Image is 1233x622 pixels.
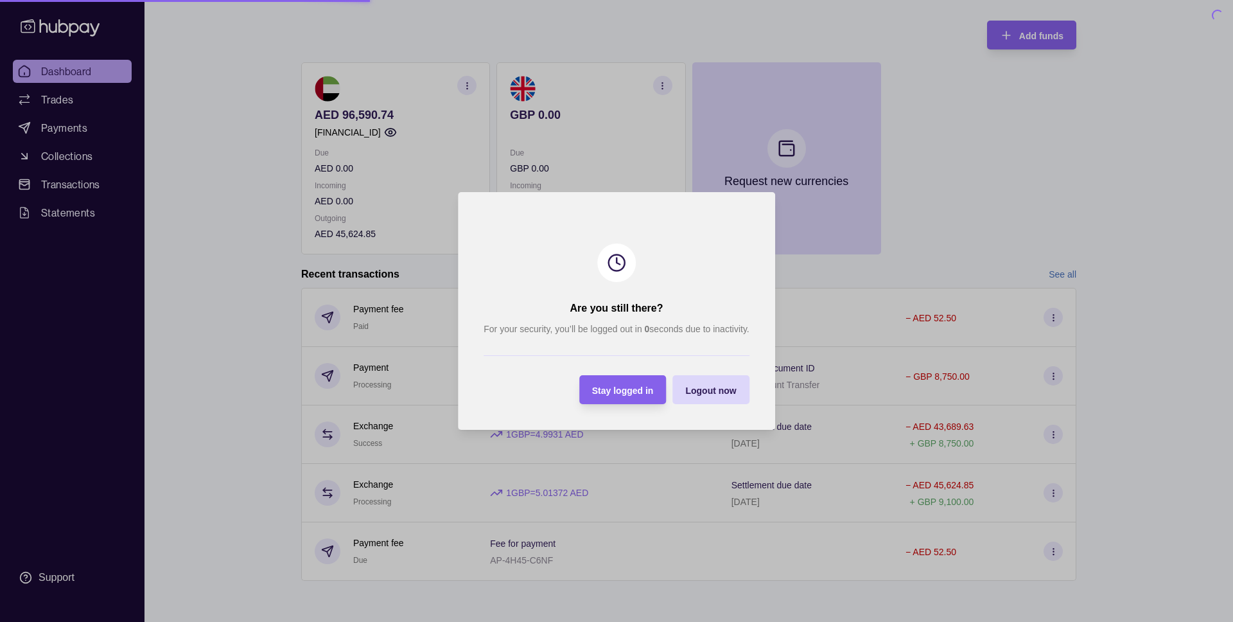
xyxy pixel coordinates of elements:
span: Stay logged in [592,386,654,396]
button: Stay logged in [579,375,667,404]
p: For your security, you’ll be logged out in seconds due to inactivity. [484,322,749,336]
span: Logout now [685,386,736,396]
h2: Are you still there? [570,301,663,315]
strong: 0 [645,324,650,334]
button: Logout now [672,375,749,404]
